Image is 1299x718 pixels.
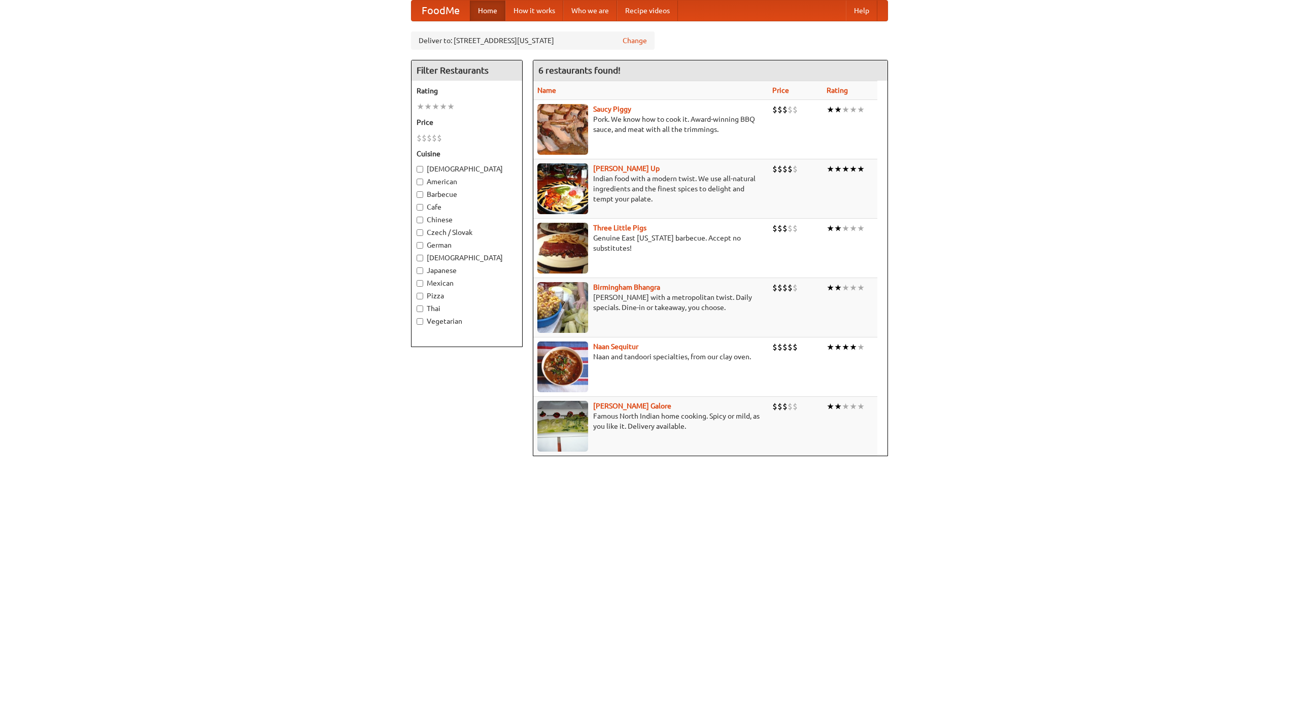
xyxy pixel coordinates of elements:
[777,341,782,353] li: $
[782,341,788,353] li: $
[834,104,842,115] li: ★
[782,282,788,293] li: $
[849,163,857,175] li: ★
[422,132,427,144] li: $
[505,1,563,21] a: How it works
[537,104,588,155] img: saucy.jpg
[842,163,849,175] li: ★
[537,411,764,431] p: Famous North Indian home cooking. Spicy or mild, as you like it. Delivery available.
[777,401,782,412] li: $
[417,227,517,237] label: Czech / Slovak
[417,318,423,325] input: Vegetarian
[788,401,793,412] li: $
[417,255,423,261] input: [DEMOGRAPHIC_DATA]
[417,177,517,187] label: American
[417,191,423,198] input: Barbecue
[412,60,522,81] h4: Filter Restaurants
[788,223,793,234] li: $
[417,253,517,263] label: [DEMOGRAPHIC_DATA]
[793,401,798,412] li: $
[849,341,857,353] li: ★
[417,229,423,236] input: Czech / Slovak
[849,104,857,115] li: ★
[470,1,505,21] a: Home
[537,341,588,392] img: naansequitur.jpg
[417,242,423,249] input: German
[417,164,517,174] label: [DEMOGRAPHIC_DATA]
[427,132,432,144] li: $
[563,1,617,21] a: Who we are
[827,163,834,175] li: ★
[417,267,423,274] input: Japanese
[772,341,777,353] li: $
[793,163,798,175] li: $
[417,280,423,287] input: Mexican
[827,223,834,234] li: ★
[857,104,865,115] li: ★
[537,86,556,94] a: Name
[788,282,793,293] li: $
[411,31,655,50] div: Deliver to: [STREET_ADDRESS][US_STATE]
[538,65,621,75] ng-pluralize: 6 restaurants found!
[857,282,865,293] li: ★
[424,101,432,112] li: ★
[782,223,788,234] li: $
[842,341,849,353] li: ★
[827,401,834,412] li: ★
[417,217,423,223] input: Chinese
[793,341,798,353] li: $
[842,401,849,412] li: ★
[772,86,789,94] a: Price
[593,224,646,232] a: Three Little Pigs
[772,282,777,293] li: $
[417,101,424,112] li: ★
[772,104,777,115] li: $
[417,316,517,326] label: Vegetarian
[849,282,857,293] li: ★
[793,104,798,115] li: $
[827,341,834,353] li: ★
[417,149,517,159] h5: Cuisine
[623,36,647,46] a: Change
[417,204,423,211] input: Cafe
[593,164,660,173] a: [PERSON_NAME] Up
[772,163,777,175] li: $
[777,163,782,175] li: $
[846,1,877,21] a: Help
[827,104,834,115] li: ★
[537,292,764,313] p: [PERSON_NAME] with a metropolitan twist. Daily specials. Dine-in or takeaway, you choose.
[772,223,777,234] li: $
[417,265,517,276] label: Japanese
[617,1,678,21] a: Recipe videos
[432,132,437,144] li: $
[593,402,671,410] a: [PERSON_NAME] Galore
[593,343,638,351] a: Naan Sequitur
[857,223,865,234] li: ★
[593,283,660,291] a: Birmingham Bhangra
[417,189,517,199] label: Barbecue
[593,105,631,113] a: Saucy Piggy
[857,341,865,353] li: ★
[777,104,782,115] li: $
[537,352,764,362] p: Naan and tandoori specialties, from our clay oven.
[412,1,470,21] a: FoodMe
[857,163,865,175] li: ★
[849,223,857,234] li: ★
[417,278,517,288] label: Mexican
[777,223,782,234] li: $
[417,117,517,127] h5: Price
[417,202,517,212] label: Cafe
[827,86,848,94] a: Rating
[788,341,793,353] li: $
[417,166,423,173] input: [DEMOGRAPHIC_DATA]
[537,163,588,214] img: curryup.jpg
[782,104,788,115] li: $
[842,104,849,115] li: ★
[777,282,782,293] li: $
